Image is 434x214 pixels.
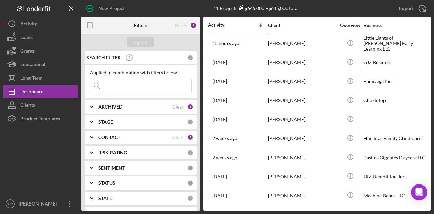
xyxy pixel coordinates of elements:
div: Business [363,23,431,28]
div: [PERSON_NAME] [268,187,336,205]
div: Loans [20,31,33,46]
button: Export [392,2,431,15]
button: Activity [3,17,78,31]
button: Loans [3,31,78,44]
time: 2025-09-29 03:04 [212,41,239,46]
time: 2025-09-27 06:08 [212,79,227,84]
div: [PERSON_NAME] [268,35,336,53]
div: $645,000 [237,5,264,11]
div: [PERSON_NAME] [268,73,336,91]
div: Client [268,23,336,28]
b: STAGE [98,119,113,125]
b: STATE [98,196,112,201]
div: Clear [172,104,184,110]
div: 0 [187,165,193,171]
button: Apply [127,37,154,47]
div: Product Templates [20,112,60,127]
button: New Project [81,2,132,15]
div: 2 [190,22,197,29]
div: Machine Babes, LLC [363,187,431,205]
div: Open Intercom Messenger [411,184,427,200]
div: 1 [187,134,193,140]
div: 0 [187,55,193,61]
div: Pasitos Gigantes Daycare LLC [363,149,431,167]
div: Overview [337,23,363,28]
div: New Project [98,2,125,15]
time: 2025-09-11 18:14 [212,193,227,198]
div: 0 [187,119,193,125]
div: Grants [20,44,35,59]
button: Grants [3,44,78,58]
div: Choklotop [363,92,431,110]
text: WR [7,202,13,206]
div: [PERSON_NAME] [268,111,336,129]
b: STATUS [98,180,115,186]
div: Export [399,2,414,15]
button: Dashboard [3,85,78,98]
div: Little Lights of [PERSON_NAME] Early Learning LLC [363,35,431,53]
div: Huellitas Family Child Care [363,130,431,148]
div: [PERSON_NAME] [268,130,336,148]
time: 2025-09-27 19:41 [212,60,227,65]
time: 2025-09-16 03:32 [212,136,237,141]
time: 2025-09-14 21:23 [212,155,237,160]
div: 1 [187,104,193,110]
div: Activity [20,17,37,32]
time: 2025-09-19 20:29 [212,117,227,122]
button: Product Templates [3,112,78,125]
div: Apply [135,37,147,47]
div: Dashboard [20,85,44,100]
div: JRZ Demolition, Inc. [363,168,431,186]
b: ARCHIVED [98,104,122,110]
div: 0 [187,195,193,201]
div: Educational [20,58,45,73]
div: Applied in combination with filters below [90,70,192,75]
div: [PERSON_NAME] [268,168,336,186]
div: [PERSON_NAME] [17,197,61,212]
div: 11 Projects • $645,000 Total [213,5,299,11]
div: Clear [172,135,184,140]
time: 2025-09-22 18:07 [212,98,227,103]
div: Ramivega Inc. [363,73,431,91]
b: RISK RATING [98,150,127,155]
b: SENTIMENT [98,165,125,171]
div: [PERSON_NAME] [268,149,336,167]
div: Activity [208,22,238,28]
div: 0 [187,180,193,186]
button: Educational [3,58,78,71]
div: Reset [175,23,186,28]
b: Filters [134,23,147,28]
div: 0 [187,150,193,156]
div: GJZ Business [363,54,431,72]
time: 2025-09-11 21:44 [212,174,227,179]
b: SEARCH FILTER [86,55,121,60]
div: Clients [20,98,35,114]
button: WR[PERSON_NAME] [3,197,78,211]
div: Long-Term [20,71,43,86]
div: [PERSON_NAME] [268,54,336,72]
b: CONTACT [98,135,120,140]
button: Long-Term [3,71,78,85]
div: [PERSON_NAME] [268,92,336,110]
button: Clients [3,98,78,112]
